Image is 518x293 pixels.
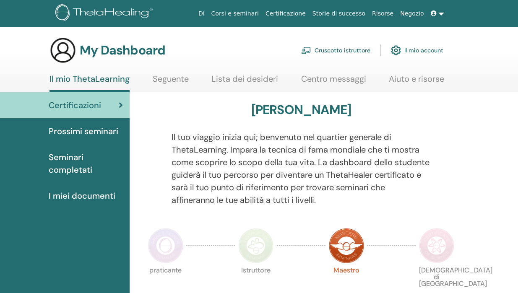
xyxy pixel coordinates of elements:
a: Il mio ThetaLearning [49,74,130,92]
a: Risorse [369,6,397,21]
img: Practitioner [148,228,183,263]
img: Master [329,228,364,263]
span: Seminari completati [49,151,123,176]
a: Negozio [397,6,427,21]
a: Di [195,6,208,21]
a: Certificazione [262,6,309,21]
a: Il mio account [391,41,443,60]
h3: My Dashboard [80,43,165,58]
span: Prossimi seminari [49,125,118,137]
img: chalkboard-teacher.svg [301,47,311,54]
span: I miei documenti [49,189,115,202]
img: generic-user-icon.jpg [49,37,76,64]
img: Instructor [238,228,273,263]
a: Storie di successo [309,6,369,21]
a: Seguente [153,74,189,90]
img: logo.png [55,4,156,23]
a: Lista dei desideri [211,74,278,90]
a: Aiuto e risorse [389,74,444,90]
a: Corsi e seminari [208,6,262,21]
img: cog.svg [391,43,401,57]
a: Cruscotto istruttore [301,41,370,60]
p: Il tuo viaggio inizia qui; benvenuto nel quartier generale di ThetaLearning. Impara la tecnica di... [172,131,430,206]
img: Certificate of Science [419,228,454,263]
h3: [PERSON_NAME] [251,102,351,117]
span: Certificazioni [49,99,101,111]
a: Centro messaggi [301,74,366,90]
